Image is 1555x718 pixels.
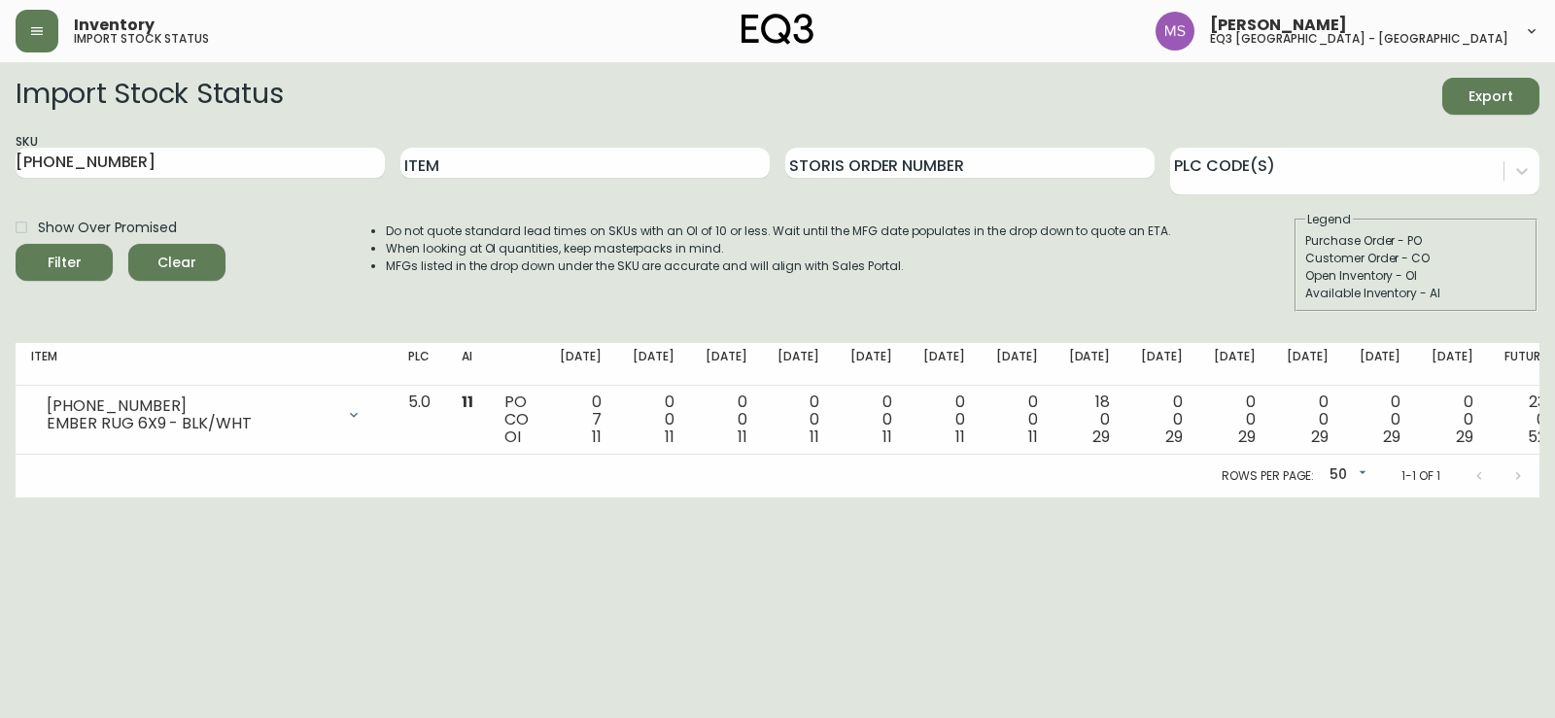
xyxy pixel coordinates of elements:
h5: eq3 [GEOGRAPHIC_DATA] - [GEOGRAPHIC_DATA] [1210,33,1508,45]
th: [DATE] [1054,343,1126,386]
th: [DATE] [1271,343,1344,386]
button: Export [1442,78,1539,115]
th: [DATE] [1198,343,1271,386]
div: EMBER RUG 6X9 - BLK/WHT [47,415,334,432]
div: 0 7 [560,393,602,446]
span: 52 [1528,426,1546,448]
span: 29 [1165,426,1183,448]
span: OI [504,426,521,448]
span: 29 [1238,426,1256,448]
button: Filter [16,244,113,281]
div: Filter [48,251,82,275]
h5: import stock status [74,33,209,45]
span: 29 [1092,426,1110,448]
span: Export [1458,85,1524,109]
div: 0 0 [1141,393,1183,446]
div: 0 0 [1287,393,1329,446]
li: MFGs listed in the drop down under the SKU are accurate and will align with Sales Portal. [386,257,1171,275]
span: 11 [462,391,473,413]
div: Available Inventory - AI [1305,285,1527,302]
th: [DATE] [981,343,1054,386]
span: 11 [955,426,965,448]
div: 0 0 [923,393,965,446]
div: 0 0 [1432,393,1473,446]
button: Clear [128,244,225,281]
th: [DATE] [1344,343,1417,386]
span: 29 [1383,426,1400,448]
span: 11 [592,426,602,448]
div: 50 [1322,460,1370,492]
div: 0 0 [706,393,747,446]
th: [DATE] [908,343,981,386]
span: 11 [1028,426,1038,448]
p: 1-1 of 1 [1401,467,1440,485]
th: [DATE] [762,343,835,386]
legend: Legend [1305,211,1353,228]
span: 11 [665,426,674,448]
img: logo [742,14,813,45]
div: Customer Order - CO [1305,250,1527,267]
th: AI [446,343,489,386]
div: 0 0 [777,393,819,446]
span: 29 [1456,426,1473,448]
span: Clear [144,251,210,275]
th: [DATE] [544,343,617,386]
span: 11 [738,426,747,448]
h2: Import Stock Status [16,78,283,115]
span: 11 [882,426,892,448]
td: 5.0 [393,386,446,455]
th: [DATE] [690,343,763,386]
div: 0 0 [1360,393,1401,446]
span: 11 [810,426,819,448]
span: Inventory [74,17,155,33]
li: When looking at OI quantities, keep masterpacks in mind. [386,240,1171,257]
div: 0 0 [850,393,892,446]
span: 29 [1311,426,1329,448]
span: [PERSON_NAME] [1210,17,1347,33]
li: Do not quote standard lead times on SKUs with an OI of 10 or less. Wait until the MFG date popula... [386,222,1171,240]
div: 0 0 [1214,393,1256,446]
th: [DATE] [835,343,908,386]
div: 18 0 [1069,393,1111,446]
div: [PHONE_NUMBER]EMBER RUG 6X9 - BLK/WHT [31,393,377,436]
div: Purchase Order - PO [1305,232,1527,250]
th: [DATE] [617,343,690,386]
p: Rows per page: [1222,467,1314,485]
div: 0 0 [633,393,674,446]
span: Show Over Promised [38,218,177,238]
th: PLC [393,343,446,386]
th: Item [16,343,393,386]
div: 0 0 [996,393,1038,446]
div: Open Inventory - OI [1305,267,1527,285]
th: [DATE] [1125,343,1198,386]
div: [PHONE_NUMBER] [47,397,334,415]
th: [DATE] [1416,343,1489,386]
div: PO CO [504,393,529,446]
div: 23 0 [1504,393,1546,446]
img: 1b6e43211f6f3cc0b0729c9049b8e7af [1156,12,1194,51]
